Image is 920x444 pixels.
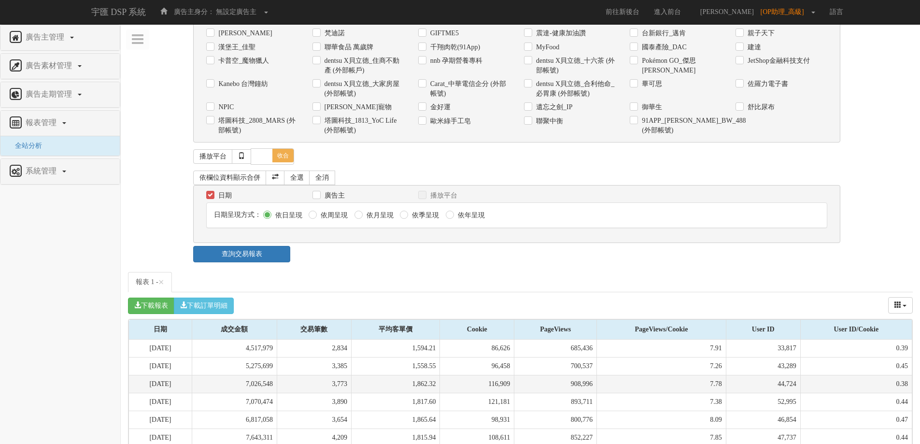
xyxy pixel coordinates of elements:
[192,320,277,339] div: 成交金額
[193,246,290,262] a: 查詢交易報表
[800,393,912,411] td: 0.44
[888,297,913,314] button: columns
[309,171,335,185] a: 全消
[322,116,404,135] label: 塔圖科技_1813_YoC Life (外部帳號)
[726,320,800,339] div: User ID
[128,298,174,314] button: 下載報表
[514,393,597,411] td: 893,711
[322,79,404,99] label: dentsu X貝立德_大家房屋 (外部帳號)
[128,272,172,292] a: 報表 1 -
[440,320,514,339] div: Cookie
[428,116,471,126] label: 歐米綠手工皂
[129,358,192,375] td: [DATE]
[639,56,721,75] label: Pokémon GO_傑思[PERSON_NAME]
[745,79,788,89] label: 佐羅力電子書
[216,56,269,66] label: 卡普空_魔物獵人
[158,277,164,287] button: Close
[351,340,439,358] td: 1,594.21
[8,115,113,131] a: 報表管理
[428,79,510,99] label: Carat_中華電信企分 (外部帳號)
[534,116,563,126] label: 聯聚中衡
[745,102,775,112] label: 舒比尿布
[351,411,439,429] td: 1,865.64
[277,375,352,393] td: 3,773
[745,43,761,52] label: 建達
[800,358,912,375] td: 0.45
[351,358,439,375] td: 1,558.55
[216,29,272,38] label: [PERSON_NAME]
[322,191,345,201] label: 廣告主
[8,87,113,102] a: 廣告走期管理
[639,102,662,112] label: 御華生
[534,43,559,52] label: MyFood
[639,79,662,89] label: 畢可思
[534,56,615,75] label: dentsu X貝立德_十六茶 (外部帳號)
[428,43,480,52] label: 千翔肉乾(91App)
[174,8,214,15] span: 廣告主身分：
[129,393,192,411] td: [DATE]
[597,411,726,429] td: 8.09
[174,298,234,314] button: 下載訂單明細
[801,320,912,339] div: User ID/Cookie
[639,116,721,135] label: 91APP_[PERSON_NAME]_BW_488 (外部帳號)
[322,29,345,38] label: 梵迪諾
[534,102,572,112] label: 遺忘之劍_IP
[800,340,912,358] td: 0.39
[351,393,439,411] td: 1,817.60
[726,375,800,393] td: 44,724
[514,411,597,429] td: 800,776
[597,358,726,375] td: 7.26
[23,167,61,175] span: 系統管理
[800,411,912,429] td: 0.47
[192,411,277,429] td: 6,817,058
[351,375,439,393] td: 1,862.32
[888,297,913,314] div: Columns
[192,375,277,393] td: 7,026,548
[277,358,352,375] td: 3,385
[277,320,351,339] div: 交易筆數
[192,340,277,358] td: 4,517,979
[428,56,483,66] label: nnb 孕期營養專科
[726,358,800,375] td: 43,289
[428,191,457,201] label: 播放平台
[352,320,439,339] div: 平均客單價
[8,58,113,74] a: 廣告素材管理
[514,375,597,393] td: 908,996
[129,320,192,339] div: 日期
[428,102,451,112] label: 金好運
[440,375,514,393] td: 116,909
[597,320,726,339] div: PageViews/Cookie
[192,393,277,411] td: 7,070,474
[440,340,514,358] td: 86,626
[23,33,69,41] span: 廣告主管理
[318,211,348,220] label: 依周呈現
[514,340,597,358] td: 685,436
[534,79,615,99] label: dentsu X貝立德_合利他命_必胃康 (外部帳號)
[726,393,800,411] td: 52,995
[216,8,256,15] span: 無設定廣告主
[8,30,113,45] a: 廣告主管理
[322,102,392,112] label: [PERSON_NAME]寵物
[322,56,404,75] label: dentsu X貝立德_住商不動產 (外部帳戶)
[761,8,809,15] span: [OP助理_高級]
[129,375,192,393] td: [DATE]
[410,211,439,220] label: 依季呈現
[455,211,485,220] label: 依年呈現
[440,411,514,429] td: 98,931
[214,211,261,218] span: 日期呈現方式：
[514,320,596,339] div: PageViews
[322,43,374,52] label: 聯華食品 萬歲牌
[284,171,310,185] a: 全選
[639,29,686,38] label: 台新銀行_邁肯
[216,43,255,52] label: 漢堡王_佳聖
[23,61,77,70] span: 廣告素材管理
[597,340,726,358] td: 7.91
[695,8,759,15] span: [PERSON_NAME]
[745,56,809,66] label: JetShop金融科技支付
[597,375,726,393] td: 7.78
[639,43,687,52] label: 國泰產險_DAC
[514,358,597,375] td: 700,537
[726,411,800,429] td: 46,854
[8,142,42,149] a: 全站分析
